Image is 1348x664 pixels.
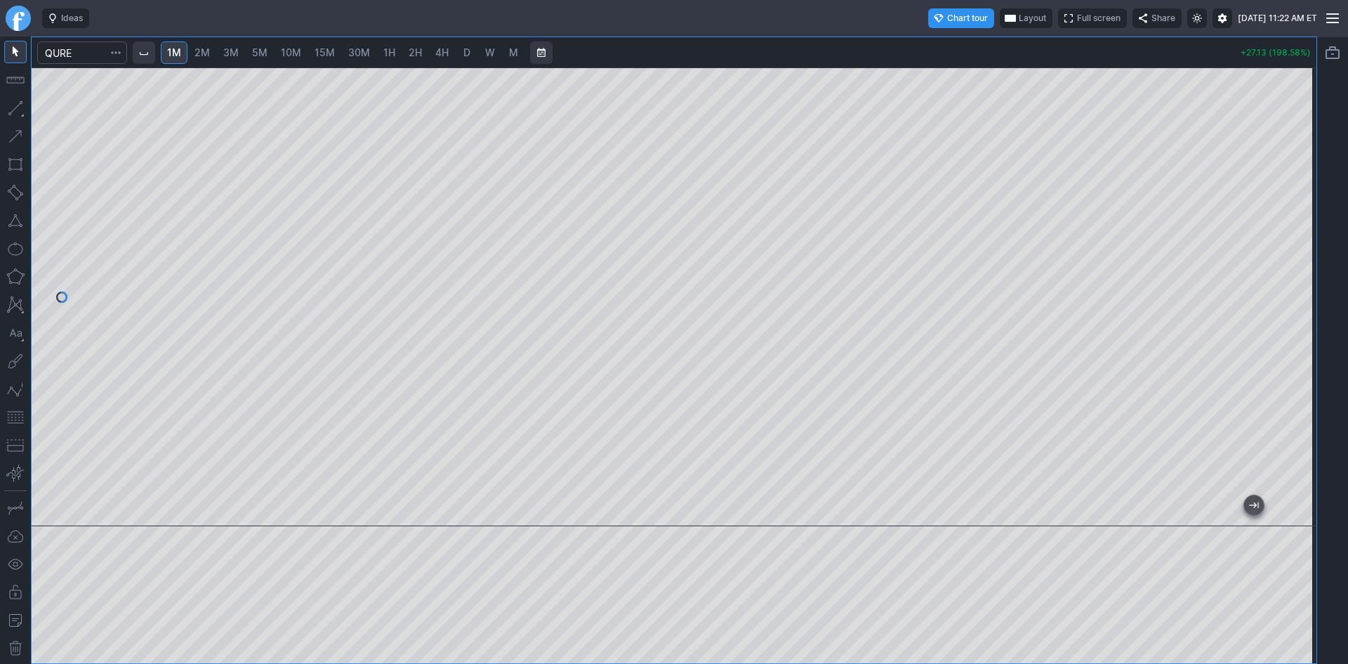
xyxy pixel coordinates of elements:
span: Ideas [61,11,83,25]
button: XABCD [4,294,27,316]
span: M [509,46,518,58]
a: 3M [217,41,245,64]
button: Measure [4,69,27,91]
button: Text [4,322,27,344]
span: 4H [435,46,449,58]
button: Interval [133,41,155,64]
a: M [502,41,524,64]
button: Share [1132,8,1182,28]
button: Polygon [4,266,27,288]
a: 10M [275,41,308,64]
button: Lock drawings [4,581,27,604]
span: 1M [167,46,181,58]
span: 1H [383,46,395,58]
button: Fibonacci retracements [4,406,27,429]
button: Full screen [1058,8,1127,28]
span: 5M [252,46,267,58]
a: W [479,41,501,64]
a: 15M [308,41,341,64]
button: Elliott waves [4,378,27,401]
button: Remove all drawings [4,637,27,660]
button: Add note [4,609,27,632]
span: 2H [409,46,422,58]
input: Search [37,41,127,64]
span: 30M [348,46,370,58]
button: Anchored VWAP [4,462,27,485]
button: Drawing mode: Single [4,497,27,519]
a: D [456,41,478,64]
span: 15M [315,46,335,58]
a: Finviz.com [6,6,31,31]
button: Brush [4,350,27,372]
button: Settings [1212,8,1232,28]
button: Toggle light mode [1187,8,1207,28]
button: Position [4,434,27,457]
span: 3M [223,46,239,58]
button: Rotated rectangle [4,181,27,204]
span: Full screen [1077,11,1121,25]
button: Ellipse [4,237,27,260]
a: 2H [402,41,428,64]
a: 30M [342,41,376,64]
button: Hide drawings [4,553,27,575]
button: Arrow [4,125,27,148]
span: [DATE] 11:22 AM ET [1238,11,1317,25]
button: Drawings autosave: Off [4,525,27,547]
a: 4H [429,41,455,64]
button: Search [106,41,126,64]
span: Layout [1019,11,1046,25]
span: 2M [194,46,210,58]
span: 10M [281,46,301,58]
p: +27.13 (198.58%) [1241,48,1311,57]
button: Mouse [4,41,27,63]
span: W [485,46,495,58]
button: Layout [1000,8,1052,28]
button: Jump to the most recent bar [1244,495,1264,515]
button: Line [4,97,27,119]
span: Share [1151,11,1175,25]
a: 5M [246,41,274,64]
a: 1M [161,41,187,64]
button: Ideas [42,8,89,28]
span: D [463,46,470,58]
span: Chart tour [947,11,988,25]
button: Range [530,41,553,64]
button: Triangle [4,209,27,232]
button: Chart tour [928,8,994,28]
a: 1H [377,41,402,64]
button: Portfolio watchlist [1321,41,1344,64]
button: Rectangle [4,153,27,176]
a: 2M [188,41,216,64]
